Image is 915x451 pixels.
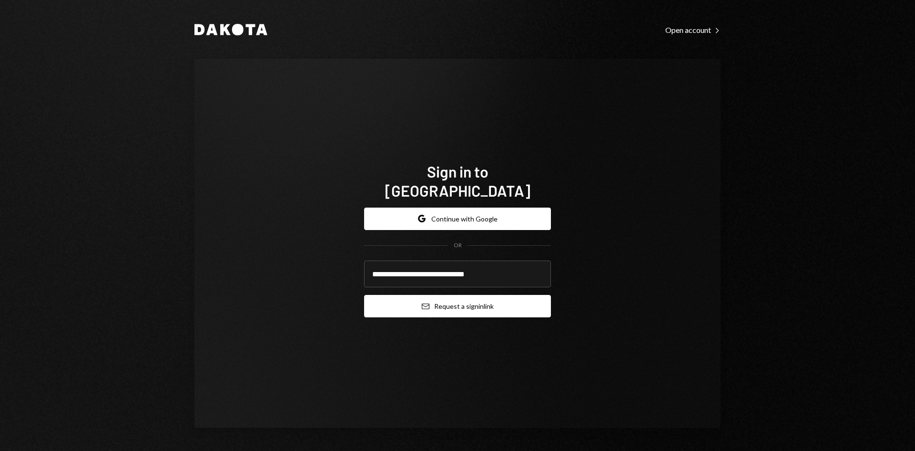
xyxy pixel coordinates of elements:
[364,208,551,230] button: Continue with Google
[665,25,721,35] div: Open account
[364,295,551,317] button: Request a signinlink
[364,162,551,200] h1: Sign in to [GEOGRAPHIC_DATA]
[665,24,721,35] a: Open account
[454,241,462,250] div: OR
